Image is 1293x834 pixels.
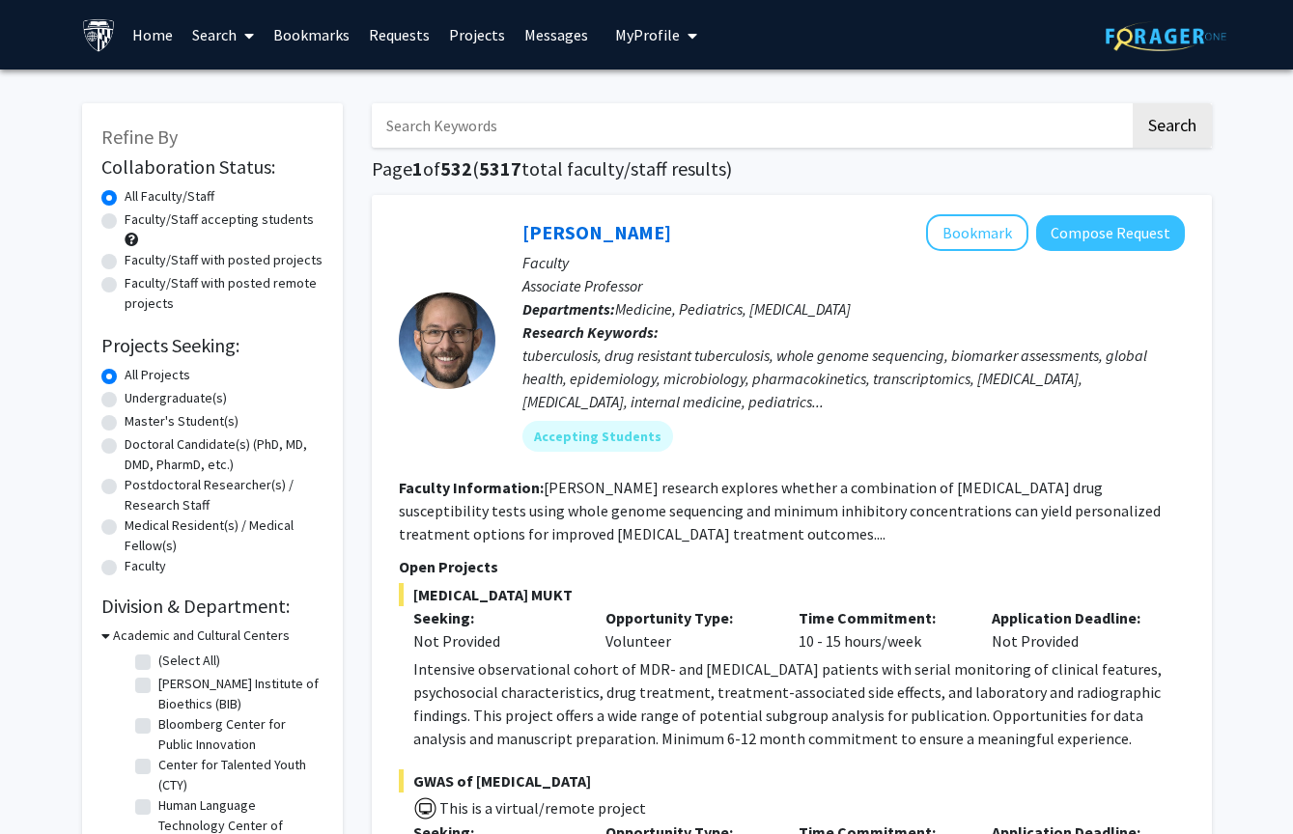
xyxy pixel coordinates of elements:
[372,157,1212,181] h1: Page of ( total faculty/staff results)
[101,595,323,618] h2: Division & Department:
[264,1,359,69] a: Bookmarks
[125,365,190,385] label: All Projects
[125,388,227,408] label: Undergraduate(s)
[123,1,183,69] a: Home
[125,250,323,270] label: Faculty/Staff with posted projects
[125,475,323,515] label: Postdoctoral Researcher(s) / Research Staff
[522,344,1185,413] div: tuberculosis, drug resistant tuberculosis, whole genome sequencing, biomarker assessments, global...
[1106,21,1226,51] img: ForagerOne Logo
[125,411,239,431] label: Master's Student(s)
[372,103,1130,148] input: Search Keywords
[522,220,671,244] a: [PERSON_NAME]
[784,606,977,653] div: 10 - 15 hours/week
[977,606,1170,653] div: Not Provided
[125,434,323,475] label: Doctoral Candidate(s) (PhD, MD, DMD, PharmD, etc.)
[101,125,178,149] span: Refine By
[399,478,544,497] b: Faculty Information:
[412,156,423,181] span: 1
[183,1,264,69] a: Search
[14,747,82,820] iframe: Chat
[399,478,1161,543] fg-read-more: [PERSON_NAME] research explores whether a combination of [MEDICAL_DATA] drug susceptibility tests...
[125,273,323,314] label: Faculty/Staff with posted remote projects
[515,1,598,69] a: Messages
[158,651,220,671] label: (Select All)
[101,155,323,179] h2: Collaboration Status:
[479,156,521,181] span: 5317
[158,755,319,795] label: Center for Talented Youth (CTY)
[1036,215,1185,251] button: Compose Request to Jeffrey Tornheim
[926,214,1028,251] button: Add Jeffrey Tornheim to Bookmarks
[359,1,439,69] a: Requests
[113,625,290,646] h3: Academic and Cultural Centers
[522,274,1185,297] p: Associate Professor
[125,556,166,576] label: Faculty
[522,322,659,342] b: Research Keywords:
[399,583,1185,606] span: [MEDICAL_DATA] MUKT
[125,515,323,556] label: Medical Resident(s) / Medical Fellow(s)
[82,18,116,52] img: Johns Hopkins University Logo
[413,629,577,653] div: Not Provided
[522,299,615,319] b: Departments:
[413,657,1185,750] p: Intensive observational cohort of MDR- and [MEDICAL_DATA] patients with serial monitoring of clin...
[522,251,1185,274] p: Faculty
[605,606,770,629] p: Opportunity Type:
[992,606,1156,629] p: Application Deadline:
[101,334,323,357] h2: Projects Seeking:
[158,714,319,755] label: Bloomberg Center for Public Innovation
[413,606,577,629] p: Seeking:
[125,209,314,230] label: Faculty/Staff accepting students
[399,769,1185,792] span: GWAS of [MEDICAL_DATA]
[437,798,646,818] span: This is a virtual/remote project
[125,186,214,207] label: All Faculty/Staff
[522,421,673,452] mat-chip: Accepting Students
[158,674,319,714] label: [PERSON_NAME] Institute of Bioethics (BIB)
[1133,103,1212,148] button: Search
[440,156,472,181] span: 532
[615,25,680,44] span: My Profile
[799,606,963,629] p: Time Commitment:
[591,606,784,653] div: Volunteer
[615,299,851,319] span: Medicine, Pediatrics, [MEDICAL_DATA]
[439,1,515,69] a: Projects
[399,555,1185,578] p: Open Projects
